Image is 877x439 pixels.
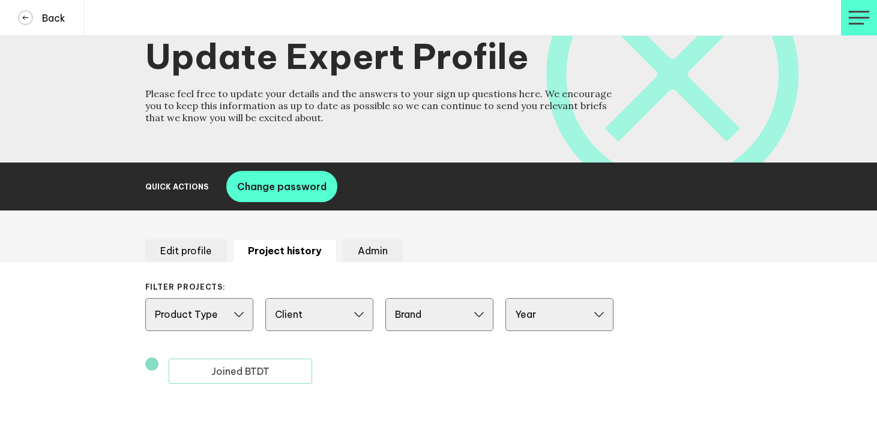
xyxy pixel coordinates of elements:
button: Change password [226,171,337,202]
h1: Update Expert Profile [145,34,732,78]
h4: Please feel free to update your details and the answers to your sign up questions here. We encour... [145,88,613,124]
img: profile [849,11,870,25]
li: Project history [233,239,337,262]
h4: Back [33,12,65,24]
span: FILTER PROJECTS: [145,282,226,291]
li: Admin [343,239,403,262]
p: Joined BTDT [211,365,270,377]
span: Change password [237,181,327,193]
li: Edit profile [145,239,227,262]
h2: Quick Actions [145,182,208,191]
